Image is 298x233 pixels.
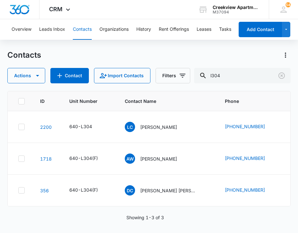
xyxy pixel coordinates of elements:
[125,122,189,132] div: Contact Name - Libby Clements - Select to Edit Field
[213,5,260,10] div: account name
[136,19,151,40] button: History
[69,155,109,162] div: Unit Number - 640-L304(F) - Select to Edit Field
[69,187,109,194] div: Unit Number - 640-L304(F) - Select to Edit Field
[140,187,198,194] p: [PERSON_NAME] [PERSON_NAME]
[69,155,98,162] div: 640-L304(F)
[99,19,129,40] button: Organizations
[69,98,109,104] span: Unit Number
[125,185,209,196] div: Contact Name - Dylan Crawford Kaela Redmand - Select to Edit Field
[280,50,291,60] button: Actions
[213,10,260,14] div: account id
[140,155,177,162] p: [PERSON_NAME]
[156,68,190,83] button: Filters
[140,124,177,130] p: [PERSON_NAME]
[125,122,135,132] span: LC
[12,19,31,40] button: Overview
[225,98,267,104] span: Phone
[159,19,189,40] button: Rent Offerings
[225,123,277,131] div: Phone - (608) 604-0399 - Select to Edit Field
[225,155,277,162] div: Phone - (785) 262-7481 - Select to Edit Field
[40,124,52,130] a: Navigate to contact details page for Libby Clements
[7,50,41,60] h1: Contacts
[239,22,282,37] button: Add Contact
[225,155,265,162] a: [PHONE_NUMBER]
[219,19,231,40] button: Tasks
[39,19,65,40] button: Leads Inbox
[94,68,150,83] button: Import Contacts
[125,98,200,104] span: Contact Name
[126,214,164,221] p: Showing 1-3 of 3
[40,156,52,162] a: Navigate to contact details page for Alisha Waite
[225,187,265,193] a: [PHONE_NUMBER]
[50,68,89,83] button: Add Contact
[69,123,104,131] div: Unit Number - 640-L304 - Select to Edit Field
[69,123,92,130] div: 640-L304
[125,154,189,164] div: Contact Name - Alisha Waite - Select to Edit Field
[197,19,211,40] button: Leases
[69,187,98,193] div: 640-L304(F)
[285,2,291,7] span: 54
[40,98,45,104] span: ID
[40,188,49,193] a: Navigate to contact details page for Dylan Crawford Kaela Redmand
[49,6,63,12] span: CRM
[125,154,135,164] span: AW
[194,68,291,83] input: Search Contacts
[125,185,135,196] span: DC
[225,187,277,194] div: Phone - (970) 632-8240 - Select to Edit Field
[285,2,291,7] div: notifications count
[225,123,265,130] a: [PHONE_NUMBER]
[7,68,45,83] button: Actions
[277,71,287,81] button: Clear
[73,19,92,40] button: Contacts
